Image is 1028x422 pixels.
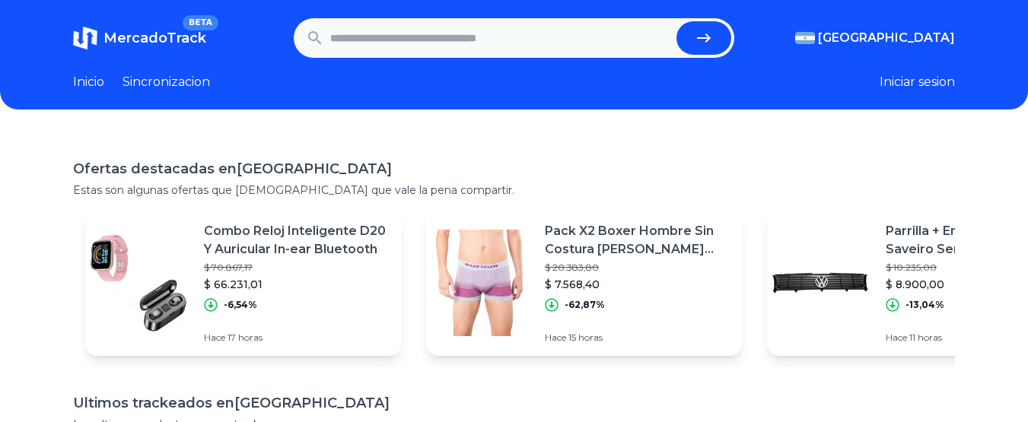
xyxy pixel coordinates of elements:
img: Featured image [426,230,533,336]
img: Featured image [85,230,192,336]
p: Hace 17 horas [204,332,390,344]
button: [GEOGRAPHIC_DATA] [795,29,955,47]
button: Iniciar sesion [880,73,955,91]
p: -6,54% [224,299,257,311]
p: Combo Reloj Inteligente D20 Y Auricular In-ear Bluetooth [204,222,390,259]
h1: Ultimos trackeados en [GEOGRAPHIC_DATA] [73,392,955,414]
span: BETA [183,15,218,30]
h1: Ofertas destacadas en [GEOGRAPHIC_DATA] [73,158,955,179]
span: MercadoTrack [103,30,206,46]
img: Featured image [767,230,874,336]
span: [GEOGRAPHIC_DATA] [818,29,955,47]
p: $ 7.568,40 [545,277,730,292]
p: -62,87% [565,299,605,311]
p: Pack X2 Boxer Hombre Sin Costura [PERSON_NAME] Algodón 11855 S/xxl [545,222,730,259]
p: Estas son algunas ofertas que [DEMOGRAPHIC_DATA] que vale la pena compartir. [73,182,955,198]
img: MercadoTrack [73,26,97,50]
a: Inicio [73,73,104,91]
a: Sincronizacion [123,73,210,91]
img: Argentina [795,32,815,44]
p: Hace 15 horas [545,332,730,344]
a: Featured imagePack X2 Boxer Hombre Sin Costura [PERSON_NAME] Algodón 11855 S/xxl$ 20.383,80$ 7.56... [426,210,743,356]
p: -13,04% [905,299,944,311]
p: $ 66.231,01 [204,277,390,292]
p: $ 20.383,80 [545,262,730,274]
a: Featured imageCombo Reloj Inteligente D20 Y Auricular In-ear Bluetooth$ 70.867,17$ 66.231,01-6,54... [85,210,402,356]
a: MercadoTrackBETA [73,26,206,50]
p: $ 70.867,17 [204,262,390,274]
